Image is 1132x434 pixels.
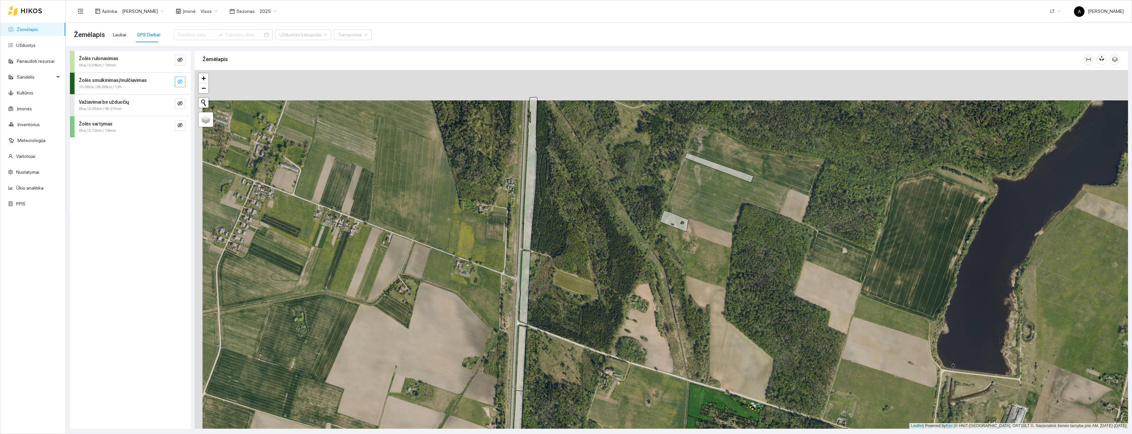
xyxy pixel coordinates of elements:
span: calendar [230,9,235,14]
button: eye-invisible [175,98,185,109]
span: Įmonė : [183,8,197,15]
a: PPIS [16,201,25,206]
span: A [1078,6,1081,17]
a: Leaflet [911,423,923,428]
span: layout [95,9,100,14]
span: 0ha / 0.04km / 16min [79,62,116,68]
span: eye-invisible [177,101,183,107]
span: Sezonas : [236,8,256,15]
a: Vartotojai [16,154,35,159]
span: Andrius Rimgaila [122,6,164,16]
input: Pabaigos data [226,31,263,38]
span: 2025 [260,6,277,16]
a: Kultūros [17,90,33,95]
span: to [218,32,223,37]
strong: Žolės smulkinimas/mulčiavimas [79,78,147,83]
button: column-width [1083,54,1094,65]
span: Žemėlapis [74,29,105,40]
span: 10.06ha / 96.66km / 13h [79,84,122,90]
a: Užduotys [16,43,36,48]
div: Važiavimai be užduočių0ha / 0.05km / 9h 27mineye-invisible [70,94,191,116]
strong: Žolės vartymas [79,121,112,127]
a: Zoom in [199,73,208,83]
span: 0ha / 0.12km / 19min [79,127,116,134]
a: Inventorius [17,122,40,127]
button: Initiate a new search [199,98,208,108]
a: Panaudoti resursai [17,58,54,64]
div: Laukai [113,31,126,38]
span: swap-right [218,32,223,37]
span: eye-invisible [177,57,183,63]
span: Aplinka : [102,8,118,15]
span: menu-fold [78,8,83,14]
span: + [202,74,206,82]
span: [PERSON_NAME] [1074,9,1124,14]
a: Ūkio analitika [16,185,44,191]
span: eye-invisible [177,79,183,85]
a: Nustatymai [16,169,39,175]
a: Layers [199,112,213,127]
span: column-width [1084,57,1093,62]
span: | [954,423,955,428]
div: GPS Darbai [137,31,160,38]
span: Visos [201,6,218,16]
div: Žolės vartymas0ha / 0.12km / 19mineye-invisible [70,116,191,138]
div: | Powered by © HNIT-[GEOGRAPHIC_DATA]; ORT10LT ©, Nacionalinė žemės tarnyba prie AM, [DATE]-[DATE] [909,423,1128,429]
span: LT [1050,6,1061,16]
input: Pradžios data [178,31,215,38]
button: eye-invisible [175,77,185,87]
div: Žolės rulonavimas0ha / 0.04km / 16mineye-invisible [70,51,191,72]
span: eye-invisible [177,123,183,129]
span: − [202,84,206,92]
span: 0ha / 0.05km / 9h 27min [79,106,122,112]
strong: Važiavimai be užduočių [79,99,129,105]
button: menu-fold [74,5,87,18]
a: Esri [946,423,953,428]
div: Žemėlapis [203,50,1083,69]
strong: Žolės rulonavimas [79,56,118,61]
span: shop [176,9,181,14]
button: eye-invisible [175,55,185,65]
a: Žemėlapis [17,27,38,32]
span: Sandėlis [17,70,54,84]
a: Įmonės [17,106,32,111]
a: Zoom out [199,83,208,93]
button: eye-invisible [175,120,185,131]
a: Meteorologija [17,138,46,143]
div: Žolės smulkinimas/mulčiavimas10.06ha / 96.66km / 13heye-invisible [70,73,191,94]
